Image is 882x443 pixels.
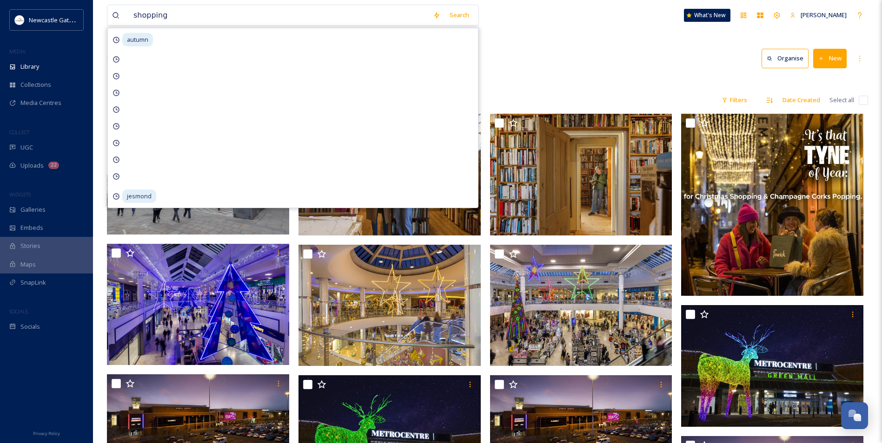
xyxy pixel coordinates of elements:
[48,162,59,169] div: 22
[490,114,672,235] img: LVEP_North_Tyneside_20241023_Kevin Gibson__047.JPG
[778,91,825,109] div: Date Created
[829,96,854,104] span: Select all
[490,245,672,366] img: ext_1732278724.151301_bradley.driver@savillspm.co.uk-Christmas Decs (3).jpg
[717,91,752,109] div: Filters
[20,241,40,250] span: Stories
[20,260,36,269] span: Maps
[107,244,289,365] img: ext_1732278728.830418_bradley.driver@savillspm.co.uk-Christmas Decs (5).jpg
[9,191,31,198] span: WIDGETS
[9,129,29,136] span: COLLECT
[129,5,428,26] input: Search your library
[20,278,46,287] span: SnapLink
[107,96,129,104] span: 186 file s
[33,430,60,436] span: Privacy Policy
[684,9,730,22] a: What's New
[20,143,33,152] span: UGC
[681,305,863,427] img: ext_1732278722.535127_bradley.driver@savillspm.co.uk-Metrocentre Christmas Green Mall Entrance (2...
[813,49,847,68] button: New
[762,49,809,68] button: Organise
[20,161,44,170] span: Uploads
[33,427,60,438] a: Privacy Policy
[20,322,40,331] span: Socials
[298,245,481,366] img: ext_1732278727.432529_bradley.driver@savillspm.co.uk-Christmas Decs (1).jpg
[9,48,26,55] span: MEDIA
[29,15,114,24] span: Newcastle Gateshead Initiative
[15,15,24,25] img: DqD9wEUd_400x400.jpg
[122,189,156,203] span: jesmond
[20,62,39,71] span: Library
[445,6,474,24] div: Search
[785,6,851,24] a: [PERSON_NAME]
[20,223,43,232] span: Embeds
[9,308,28,315] span: SOCIALS
[20,98,61,107] span: Media Centres
[20,80,51,89] span: Collections
[122,33,153,46] span: autumn
[762,49,813,68] a: Organise
[841,402,868,429] button: Open Chat
[20,205,46,214] span: Galleries
[801,11,847,19] span: [PERSON_NAME]
[681,114,863,296] img: Christmas NG Shopping Square with Graphics 1080x1080 A2.jpg
[107,114,289,235] img: ext_1747132128.611528_sam.walker@bwpgroup.com-ELDON_SQUARE_85.jpg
